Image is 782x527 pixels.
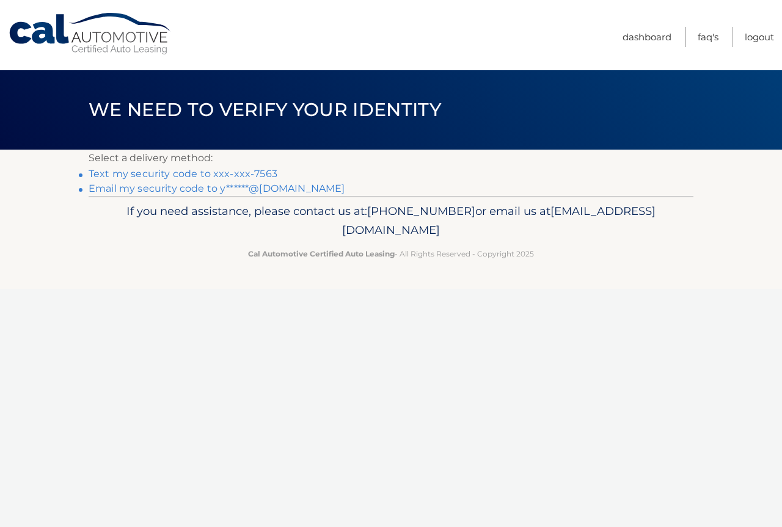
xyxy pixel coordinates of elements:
[367,204,475,218] span: [PHONE_NUMBER]
[248,249,395,258] strong: Cal Automotive Certified Auto Leasing
[698,27,718,47] a: FAQ's
[89,150,693,167] p: Select a delivery method:
[89,183,345,194] a: Email my security code to y******@[DOMAIN_NAME]
[8,12,173,56] a: Cal Automotive
[623,27,671,47] a: Dashboard
[97,202,685,241] p: If you need assistance, please contact us at: or email us at
[89,168,277,180] a: Text my security code to xxx-xxx-7563
[89,98,441,121] span: We need to verify your identity
[97,247,685,260] p: - All Rights Reserved - Copyright 2025
[745,27,774,47] a: Logout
